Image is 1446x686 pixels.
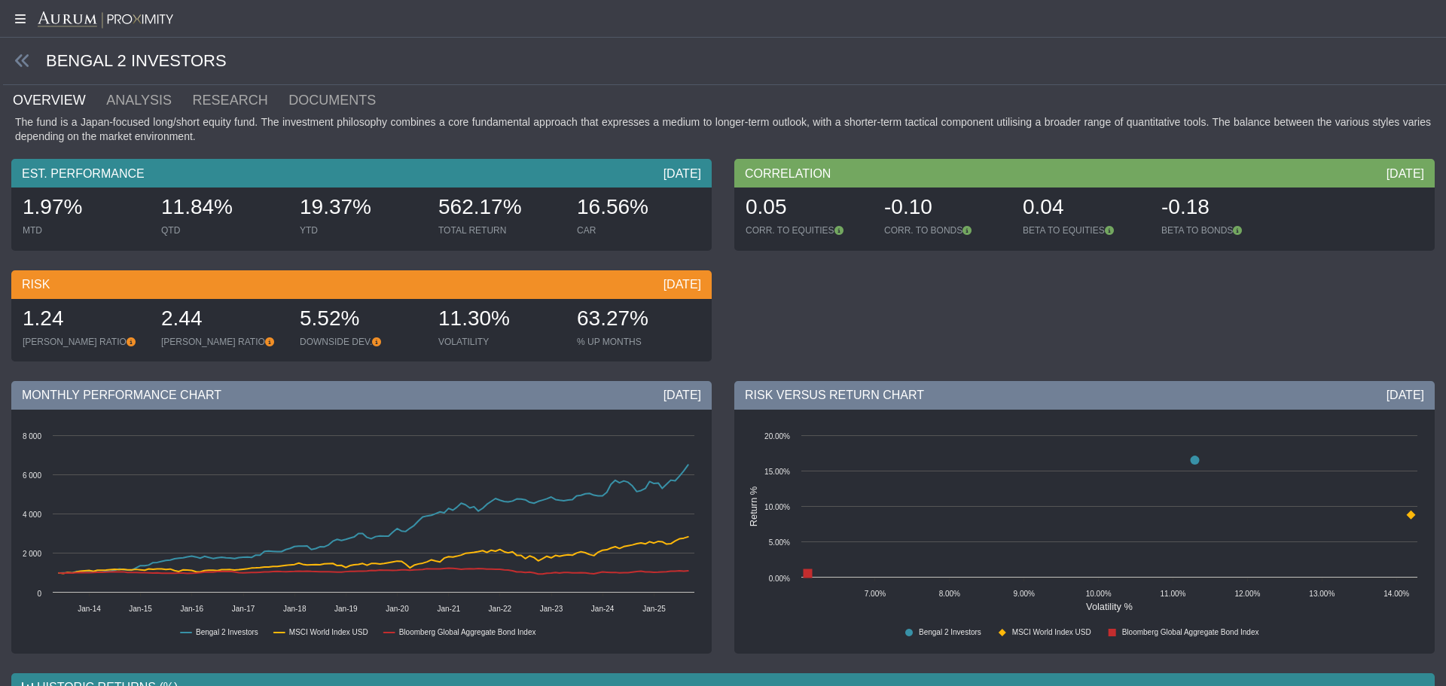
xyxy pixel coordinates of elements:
div: 16.56% [577,193,700,224]
div: MTD [23,224,146,236]
text: 2 000 [23,550,41,558]
div: 562.17% [438,193,562,224]
text: 13.00% [1309,590,1335,598]
text: 8.00% [939,590,960,598]
text: Bengal 2 Investors [919,628,981,636]
div: BENGAL 2 INVESTORS [3,38,1446,85]
div: QTD [161,224,285,236]
text: Jan-24 [591,605,615,613]
text: Bloomberg Global Aggregate Bond Index [1122,628,1259,636]
div: 19.37% [300,193,423,224]
div: TOTAL RETURN [438,224,562,236]
text: Jan-20 [386,605,409,613]
div: [DATE] [1387,166,1424,182]
div: CORRELATION [734,159,1435,188]
div: RISK VERSUS RETURN CHART [734,381,1435,410]
div: The fund is a Japan-focused long/short equity fund. The investment philosophy combines a core fun... [11,115,1435,144]
div: CAR [577,224,700,236]
div: VOLATILITY [438,336,562,348]
div: BETA TO BONDS [1161,224,1285,236]
span: 11.84% [161,195,233,218]
text: 12.00% [1234,590,1260,598]
a: DOCUMENTS [287,85,395,115]
text: Volatility % [1086,601,1133,612]
div: [PERSON_NAME] RATIO [161,336,285,348]
text: 11.00% [1161,590,1186,598]
text: Jan-17 [232,605,255,613]
div: [PERSON_NAME] RATIO [23,336,146,348]
text: 10.00% [1086,590,1112,598]
div: CORR. TO EQUITIES [746,224,869,236]
text: 4 000 [23,511,41,519]
text: Jan-14 [78,605,101,613]
text: MSCI World Index USD [289,628,368,636]
div: CORR. TO BONDS [884,224,1008,236]
text: Jan-16 [180,605,203,613]
text: Jan-18 [283,605,307,613]
text: Jan-21 [437,605,460,613]
text: 6 000 [23,471,41,480]
text: Jan-23 [540,605,563,613]
div: 1.24 [23,304,146,336]
a: ANALYSIS [105,85,191,115]
div: 63.27% [577,304,700,336]
span: 0.05 [746,195,787,218]
text: 0 [37,590,41,598]
img: Aurum-Proximity%20white.svg [38,11,173,29]
a: RESEARCH [191,85,288,115]
div: 11.30% [438,304,562,336]
a: OVERVIEW [11,85,105,115]
text: Bloomberg Global Aggregate Bond Index [399,628,536,636]
div: 5.52% [300,304,423,336]
div: EST. PERFORMANCE [11,159,712,188]
text: Jan-15 [129,605,152,613]
div: RISK [11,270,712,299]
div: DOWNSIDE DEV. [300,336,423,348]
div: 2.44 [161,304,285,336]
div: [DATE] [1387,387,1424,404]
text: 0.00% [769,575,790,583]
text: 20.00% [764,432,790,441]
div: BETA TO EQUITIES [1023,224,1146,236]
text: 9.00% [1014,590,1035,598]
text: 10.00% [764,503,790,511]
text: Jan-22 [489,605,512,613]
div: 0.04 [1023,193,1146,224]
text: 7.00% [865,590,886,598]
text: Jan-19 [334,605,358,613]
div: % UP MONTHS [577,336,700,348]
div: [DATE] [664,166,701,182]
div: -0.18 [1161,193,1285,224]
div: YTD [300,224,423,236]
text: 14.00% [1383,590,1409,598]
text: 5.00% [769,538,790,547]
text: Jan-25 [642,605,666,613]
div: MONTHLY PERFORMANCE CHART [11,381,712,410]
div: [DATE] [664,276,701,293]
div: [DATE] [664,387,701,404]
text: MSCI World Index USD [1012,628,1091,636]
div: -0.10 [884,193,1008,224]
text: Return % [748,486,759,526]
text: 15.00% [764,468,790,476]
span: 1.97% [23,195,82,218]
text: 8 000 [23,432,41,441]
text: Bengal 2 Investors [196,628,258,636]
